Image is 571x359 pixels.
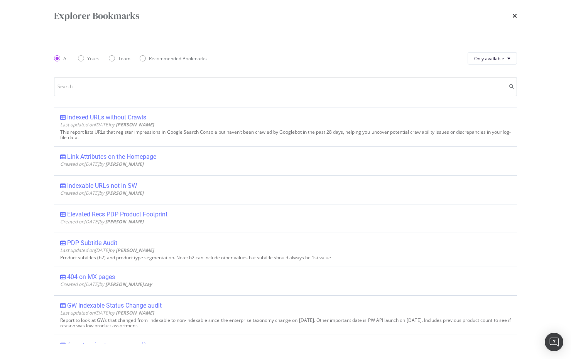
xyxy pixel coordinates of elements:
div: All [54,55,69,62]
div: Recommended Bookmarks [149,55,207,62]
div: Product subtitles (h2) and product type segmentation. Note: h2 can include other values but subti... [60,255,511,260]
input: Search [54,77,517,96]
b: [PERSON_NAME] [116,247,154,254]
b: [PERSON_NAME] [105,190,144,196]
div: 404 on MX pages [67,273,115,281]
div: PDP Subtitle Audit [67,239,117,247]
b: [PERSON_NAME] [105,218,144,225]
b: [PERSON_NAME] [116,310,154,316]
div: Indexable URLs not in SW [67,182,137,190]
div: Indexed URLs without Crawls [67,114,146,121]
span: Last updated on [DATE] by [60,121,154,128]
span: Created on [DATE] by [60,190,144,196]
div: All [63,55,69,62]
span: Last updated on [DATE] by [60,310,154,316]
div: Elevated Recs PDP Product Footprint [67,211,167,218]
div: Team [118,55,130,62]
div: Yours [78,55,100,62]
span: Created on [DATE] by [60,161,144,167]
div: Open Intercom Messenger [545,333,563,351]
div: This report lists URLs that register impressions in Google Search Console but haven’t been crawle... [60,129,511,140]
div: Explorer Bookmarks [54,9,139,22]
span: Created on [DATE] by [60,281,152,288]
span: Last updated on [DATE] by [60,247,154,254]
span: Only available [474,55,504,62]
b: [PERSON_NAME].tay [105,281,152,288]
b: [PERSON_NAME] [105,161,144,167]
div: GW Indexable Status Change audit [67,302,162,310]
div: Recommended Bookmarks [140,55,207,62]
button: Only available [468,52,517,65]
div: Report to look at GWs that changed from indexable to non-indexable since the enterprise taxonomy ... [60,318,511,328]
div: Link Attributes on the Homepage [67,153,156,161]
div: times [512,9,517,22]
span: Created on [DATE] by [60,218,144,225]
div: Yours [87,55,100,62]
div: /w enterprise taxonomy audit [67,341,147,349]
div: Team [109,55,130,62]
b: [PERSON_NAME] [116,121,154,128]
